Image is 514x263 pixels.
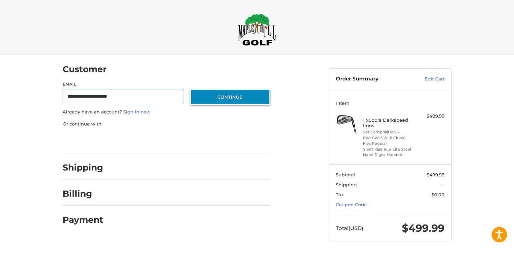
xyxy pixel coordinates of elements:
h4: 1 x Cobra Darkspeed Irons [363,117,416,129]
li: Set Composition 5-PW+GW+SW (8 Clubs) [363,129,416,141]
h3: 1 Item [336,100,445,106]
button: Continue [190,89,270,105]
a: Edit Cart [410,76,445,83]
a: Coupon Code [336,202,367,207]
a: Sign in now [123,109,151,114]
span: Tax [336,192,344,197]
span: -- [441,182,445,187]
label: Email [63,81,184,87]
h2: Customer [63,64,107,75]
img: Maple Hill Golf [238,13,276,46]
span: Subtotal [336,172,355,177]
h2: Payment [63,215,103,225]
p: Already have an account? [63,109,270,116]
span: $0.00 [431,192,445,197]
iframe: PayPal-venmo [177,134,228,146]
h2: Billing [63,188,103,199]
h2: Shipping [63,162,103,173]
iframe: PayPal-paylater [119,134,170,146]
li: Flex Regular [363,141,416,146]
div: $499.99 [417,113,445,120]
h3: Order Summary [336,76,410,83]
span: $499.99 [402,222,445,234]
li: Shaft KBS Tour Lite Steel [363,146,416,152]
iframe: PayPal-paypal [60,134,112,146]
span: $499.99 [427,172,445,177]
span: Shipping [336,182,357,187]
span: Total (USD) [336,225,363,231]
li: Hand Right-Handed [363,152,416,158]
p: Or continue with [63,121,270,128]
